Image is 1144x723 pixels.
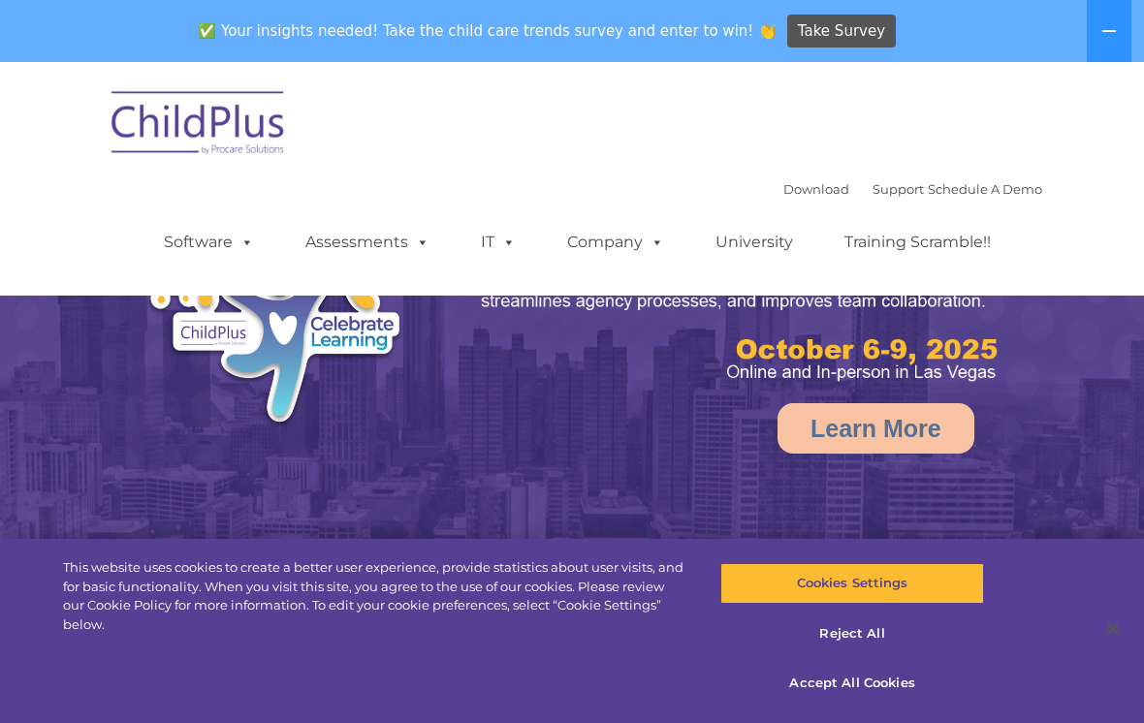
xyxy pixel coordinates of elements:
a: IT [461,223,535,262]
a: Company [548,223,683,262]
a: Learn More [778,403,974,454]
a: Software [144,223,273,262]
button: Cookies Settings [720,563,983,604]
a: Training Scramble!! [825,223,1010,262]
button: Reject All [720,613,983,654]
span: ✅ Your insights needed! Take the child care trends survey and enter to win! 👏 [191,13,784,50]
button: Close [1092,608,1134,650]
span: Take Survey [798,15,885,48]
div: This website uses cookies to create a better user experience, provide statistics about user visit... [63,558,686,634]
font: | [783,181,1042,197]
a: Schedule A Demo [928,181,1042,197]
a: Take Survey [787,15,897,48]
a: Support [873,181,924,197]
a: Download [783,181,849,197]
button: Accept All Cookies [720,663,983,704]
a: Assessments [286,223,449,262]
a: University [696,223,812,262]
img: ChildPlus by Procare Solutions [102,78,296,174]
